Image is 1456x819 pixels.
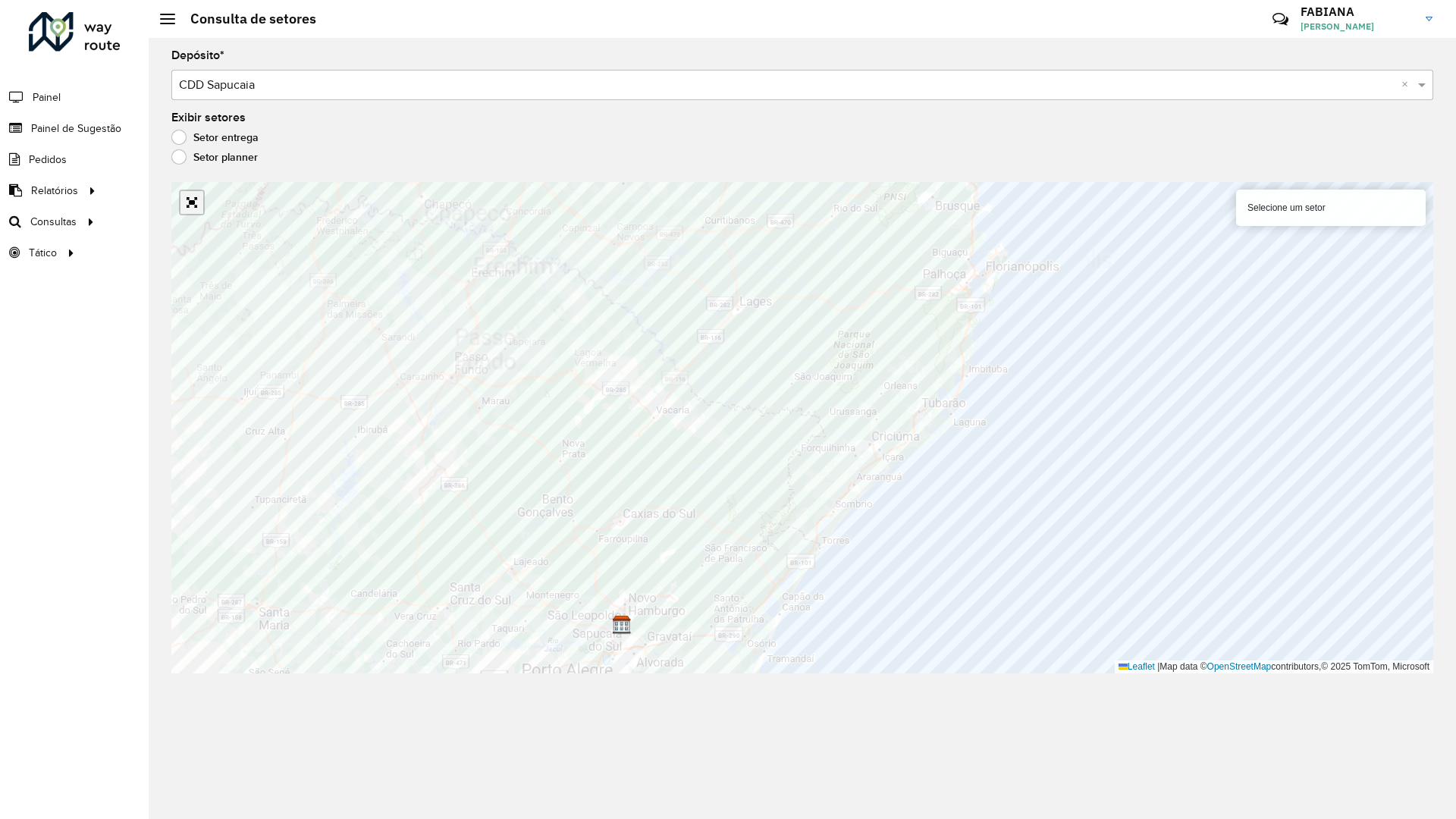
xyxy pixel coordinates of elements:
h3: FABIANA [1301,5,1414,19]
label: Depósito [171,46,224,64]
label: Exibir setores [171,108,246,127]
label: Setor entrega [171,130,259,145]
span: Painel de Sugestão [31,121,121,136]
h2: Consulta de setores [175,11,316,27]
a: Abrir mapa em tela cheia [180,191,203,214]
span: Clear all [1401,76,1414,94]
span: Relatórios [31,183,78,199]
a: Contato Rápido [1264,3,1297,36]
div: Map data © contributors,© 2025 TomTom, Microsoft [1115,661,1433,673]
span: [PERSON_NAME] [1301,20,1414,33]
div: Selecione um setor [1236,190,1426,226]
span: Tático [29,245,57,261]
span: Pedidos [29,152,67,168]
span: Consultas [30,214,77,230]
a: OpenStreetMap [1207,661,1272,672]
span: | [1157,661,1159,672]
span: Painel [33,89,61,105]
label: Setor planner [171,149,258,165]
a: Leaflet [1119,661,1155,672]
